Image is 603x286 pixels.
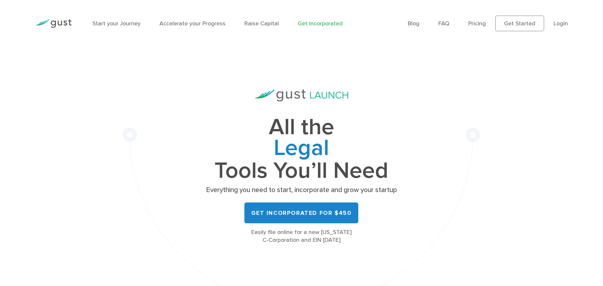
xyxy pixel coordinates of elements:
a: Blog [408,20,419,27]
a: Start your Journey [92,20,141,27]
a: Get Started [495,16,544,31]
span: Legal [204,138,399,161]
a: Raise Capital [244,20,279,27]
a: FAQ [438,20,449,27]
img: Gust Launch Logo [254,89,348,101]
img: Gust Logo [35,19,72,28]
h1: All the Tools You’ll Need [204,117,399,181]
a: Pricing [468,20,486,27]
div: Easily file online for a new [US_STATE] C-Corporation and EIN [DATE] [204,228,399,244]
a: Accelerate your Progress [159,20,226,27]
p: Everything you need to start, incorporate and grow your startup [204,186,399,195]
a: Get Incorporated [298,20,343,27]
a: Get Incorporated for $450 [244,202,358,223]
a: Login [554,20,568,27]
